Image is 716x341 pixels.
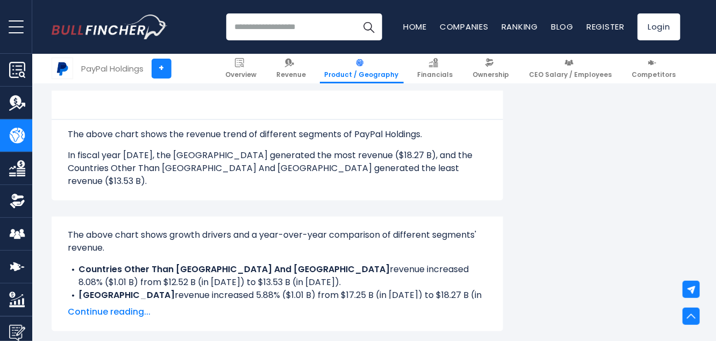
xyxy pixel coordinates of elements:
[68,306,487,319] span: Continue reading...
[152,59,171,79] a: +
[9,193,25,209] img: Ownership
[524,54,617,83] a: CEO Salary / Employees
[403,21,427,32] a: Home
[472,70,509,79] span: Ownership
[225,70,256,79] span: Overview
[320,54,404,83] a: Product / Geography
[529,70,612,79] span: CEO Salary / Employees
[68,289,487,315] li: revenue increased 5.88% ($1.01 B) from $17.25 B (in [DATE]) to $18.27 B (in [DATE]).
[632,70,676,79] span: Competitors
[220,54,261,83] a: Overview
[440,21,489,32] a: Companies
[355,13,382,40] button: Search
[502,21,538,32] a: Ranking
[68,150,487,188] p: In fiscal year [DATE], the [GEOGRAPHIC_DATA] generated the most revenue ($18.27 B), and the Count...
[68,128,487,141] p: The above chart shows the revenue trend of different segments of PayPal Holdings.
[638,13,681,40] a: Login
[412,54,457,83] a: Financials
[78,289,175,302] b: [GEOGRAPHIC_DATA]
[78,264,390,276] b: Countries Other Than [GEOGRAPHIC_DATA] And [GEOGRAPHIC_DATA]
[68,264,487,289] li: revenue increased 8.08% ($1.01 B) from $12.52 B (in [DATE]) to $13.53 B (in [DATE]).
[325,70,399,79] span: Product / Geography
[52,58,73,79] img: PYPL logo
[68,229,487,255] p: The above chart shows growth drivers and a year-over-year comparison of different segments' revenue.
[276,70,306,79] span: Revenue
[417,70,453,79] span: Financials
[52,15,168,39] img: Bullfincher logo
[81,62,144,75] div: PayPal Holdings
[468,54,514,83] a: Ownership
[551,21,574,32] a: Blog
[586,21,625,32] a: Register
[627,54,681,83] a: Competitors
[271,54,311,83] a: Revenue
[52,15,167,39] a: Go to homepage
